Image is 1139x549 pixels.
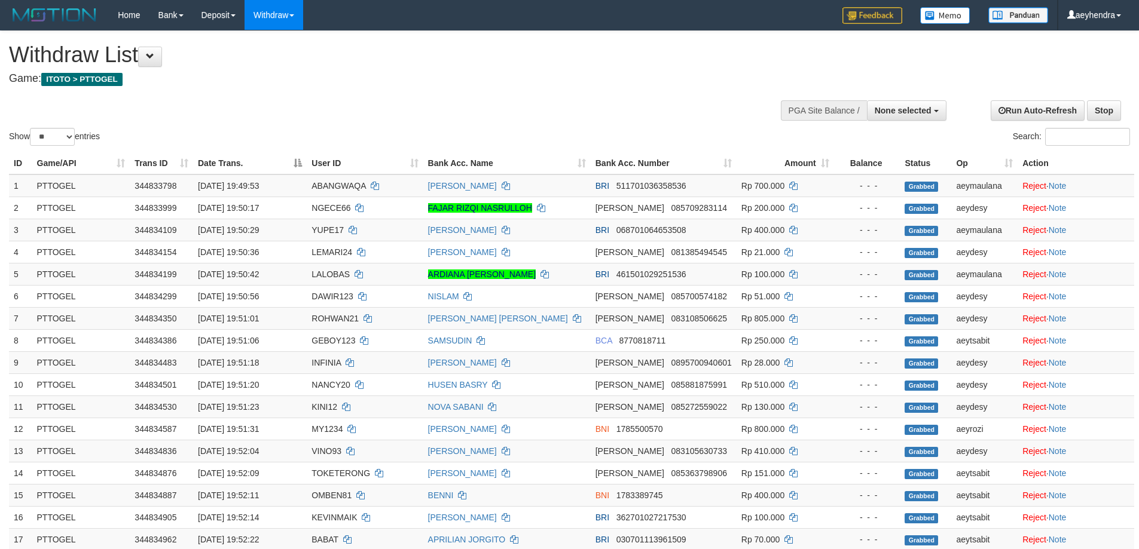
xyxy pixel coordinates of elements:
[32,418,130,440] td: PTTOGEL
[596,225,609,235] span: BRI
[1049,314,1067,323] a: Note
[198,181,259,191] span: [DATE] 19:49:53
[1022,402,1046,412] a: Reject
[198,424,259,434] span: [DATE] 19:51:31
[951,197,1018,219] td: aeydesy
[1018,197,1134,219] td: ·
[951,152,1018,174] th: Op: activate to sort column ascending
[741,424,784,434] span: Rp 800.000
[1018,484,1134,506] td: ·
[741,314,784,323] span: Rp 805.000
[1022,247,1046,257] a: Reject
[9,241,32,263] td: 4
[741,203,784,213] span: Rp 200.000
[839,423,896,435] div: - - -
[875,106,932,115] span: None selected
[428,225,497,235] a: [PERSON_NAME]
[867,100,946,121] button: None selected
[198,446,259,456] span: [DATE] 19:52:04
[1022,490,1046,500] a: Reject
[1018,329,1134,351] td: ·
[741,247,780,257] span: Rp 21.000
[905,358,938,369] span: Grabbed
[32,307,130,329] td: PTTOGEL
[135,181,176,191] span: 344833798
[9,43,747,67] h1: Withdraw List
[951,241,1018,263] td: aeydesy
[905,403,938,413] span: Grabbed
[839,379,896,391] div: - - -
[135,490,176,500] span: 344834887
[32,373,130,395] td: PTTOGEL
[951,440,1018,462] td: aeydesy
[596,247,664,257] span: [PERSON_NAME]
[905,513,938,523] span: Grabbed
[1018,440,1134,462] td: ·
[9,462,32,484] td: 14
[951,418,1018,440] td: aeyrozi
[596,269,609,279] span: BRI
[951,506,1018,528] td: aeytsabit
[671,468,727,478] span: Copy 085363798906 to clipboard
[905,292,938,302] span: Grabbed
[596,513,609,522] span: BRI
[32,152,130,174] th: Game/API: activate to sort column ascending
[312,203,350,213] span: NGECE66
[1049,402,1067,412] a: Note
[9,73,747,85] h4: Game:
[428,358,497,367] a: [PERSON_NAME]
[9,285,32,307] td: 6
[198,358,259,367] span: [DATE] 19:51:18
[839,357,896,369] div: - - -
[1022,203,1046,213] a: Reject
[135,292,176,301] span: 344834299
[905,314,938,324] span: Grabbed
[619,336,665,345] span: Copy 8770818711 to clipboard
[1022,446,1046,456] a: Reject
[135,269,176,279] span: 344834199
[1018,351,1134,373] td: ·
[905,535,938,545] span: Grabbed
[616,269,686,279] span: Copy 461501029251536 to clipboard
[671,203,727,213] span: Copy 085709283114 to clipboard
[1087,100,1121,121] a: Stop
[312,269,350,279] span: LALOBAS
[9,174,32,197] td: 1
[135,225,176,235] span: 344834109
[428,292,459,301] a: NISLAM
[423,152,591,174] th: Bank Acc. Name: activate to sort column ascending
[839,202,896,214] div: - - -
[905,182,938,192] span: Grabbed
[1013,128,1130,146] label: Search:
[312,314,359,323] span: ROHWAN21
[596,535,609,544] span: BRI
[591,152,737,174] th: Bank Acc. Number: activate to sort column ascending
[1049,513,1067,522] a: Note
[32,506,130,528] td: PTTOGEL
[616,424,663,434] span: Copy 1785500570 to clipboard
[32,241,130,263] td: PTTOGEL
[1018,395,1134,418] td: ·
[1018,506,1134,528] td: ·
[428,336,472,345] a: SAMSUDIN
[32,462,130,484] td: PTTOGEL
[1018,307,1134,329] td: ·
[839,401,896,413] div: - - -
[198,468,259,478] span: [DATE] 19:52:09
[951,373,1018,395] td: aeydesy
[741,358,780,367] span: Rp 28.000
[428,314,568,323] a: [PERSON_NAME] [PERSON_NAME]
[135,314,176,323] span: 344834350
[32,484,130,506] td: PTTOGEL
[741,380,784,389] span: Rp 510.000
[1022,380,1046,389] a: Reject
[1022,269,1046,279] a: Reject
[312,446,341,456] span: VINO93
[135,468,176,478] span: 344834876
[596,446,664,456] span: [PERSON_NAME]
[671,402,727,412] span: Copy 085272559022 to clipboard
[312,490,352,500] span: OMBEN81
[198,490,259,500] span: [DATE] 19:52:11
[428,203,532,213] a: FAJAR RIZQI NASRULLOH
[312,336,355,345] span: GEBOY123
